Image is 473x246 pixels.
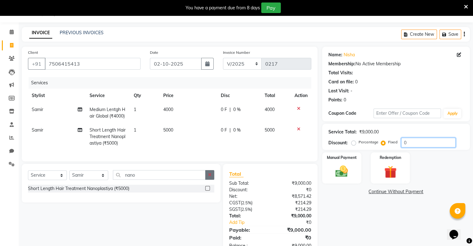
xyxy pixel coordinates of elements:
[355,79,358,85] div: 0
[328,140,348,146] div: Discount:
[225,234,270,241] div: Paid:
[163,127,173,133] span: 5000
[380,155,401,160] label: Redemption
[225,200,270,206] div: ( )
[186,5,260,11] div: You have a payment due from 8 days
[332,164,352,179] img: _cash.svg
[90,127,126,146] span: Short Length Hair Treatment Nanoplastiya (₹5000)
[380,164,401,180] img: _gift.svg
[328,79,354,85] div: Card on file:
[291,89,311,103] th: Action
[344,52,355,58] a: Nisha
[328,88,349,94] div: Last Visit:
[265,127,275,133] span: 5000
[134,127,136,133] span: 1
[270,206,316,213] div: ₹214.29
[29,77,316,89] div: Services
[221,127,227,133] span: 0 F
[233,106,241,113] span: 0 %
[350,88,352,94] div: -
[270,200,316,206] div: ₹214.29
[230,127,231,133] span: |
[60,30,104,35] a: PREVIOUS INVOICES
[32,107,43,112] span: Samir
[225,206,270,213] div: ( )
[113,170,206,180] input: Search or Scan
[323,188,469,195] a: Continue Without Payment
[359,139,378,145] label: Percentage
[225,219,278,226] a: Add Tip
[130,89,160,103] th: Qty
[86,89,130,103] th: Service
[278,219,316,226] div: ₹0
[29,27,52,39] a: INVOICE
[28,58,45,70] button: +91
[328,52,342,58] div: Name:
[230,106,231,113] span: |
[45,58,141,70] input: Search by Name/Mobile/Email/Code
[229,171,243,177] span: Total
[401,30,437,39] button: Create New
[328,61,355,67] div: Membership:
[32,127,43,133] span: Samir
[90,107,125,119] span: Medium Lentgh Hair Global (₹4000)
[225,226,270,234] div: Payable:
[359,129,379,135] div: ₹9,000.00
[28,89,86,103] th: Stylist
[265,107,275,112] span: 4000
[270,234,316,241] div: ₹0
[233,127,241,133] span: 0 %
[242,200,251,205] span: 2.5%
[328,129,357,135] div: Service Total:
[261,89,291,103] th: Total
[443,109,461,118] button: Apply
[217,89,261,103] th: Disc
[439,30,461,39] button: Save
[134,107,136,112] span: 1
[242,207,251,212] span: 2.5%
[270,226,316,234] div: ₹9,000.00
[163,107,173,112] span: 4000
[223,50,250,55] label: Invoice Number
[150,50,158,55] label: Date
[28,50,38,55] label: Client
[160,89,217,103] th: Price
[225,187,270,193] div: Discount:
[344,97,346,103] div: 0
[225,213,270,219] div: Total:
[328,110,373,117] div: Coupon Code
[261,2,281,13] button: Pay
[229,200,241,206] span: CGST
[225,180,270,187] div: Sub Total:
[225,193,270,200] div: Net:
[373,109,441,118] input: Enter Offer / Coupon Code
[270,213,316,219] div: ₹9,000.00
[328,97,342,103] div: Points:
[270,187,316,193] div: ₹0
[28,185,129,192] div: Short Length Hair Treatment Nanoplastiya (₹5000)
[447,221,467,240] iframe: chat widget
[270,180,316,187] div: ₹9,000.00
[221,106,227,113] span: 0 F
[328,61,464,67] div: No Active Membership
[327,155,357,160] label: Manual Payment
[270,193,316,200] div: ₹8,571.42
[328,70,353,76] div: Total Visits:
[388,139,397,145] label: Fixed
[229,207,240,212] span: SGST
